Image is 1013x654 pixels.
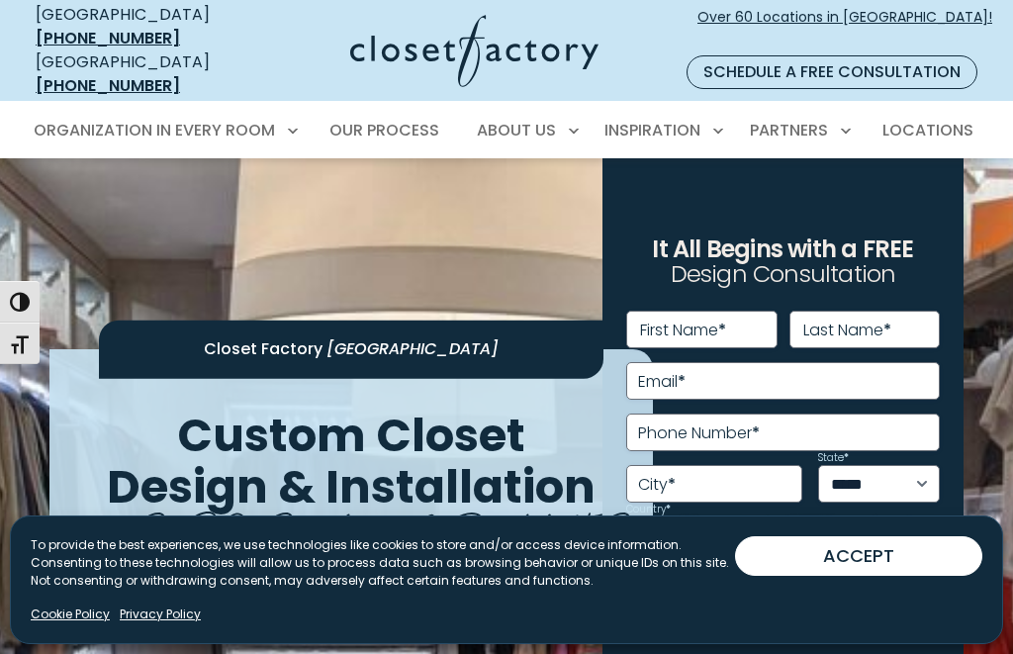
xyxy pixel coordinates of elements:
[477,119,556,141] span: About Us
[204,338,322,361] span: Closet Factory
[803,323,891,338] label: Last Name
[350,15,599,87] img: Closet Factory Logo
[671,258,896,291] span: Design Consultation
[882,119,973,141] span: Locations
[36,74,180,97] a: [PHONE_NUMBER]
[638,374,686,390] label: Email
[652,233,913,265] span: It All Begins with a FREE
[640,323,726,338] label: First Name
[31,536,735,590] p: To provide the best experiences, we use technologies like cookies to store and/or access device i...
[750,119,828,141] span: Partners
[95,485,913,572] span: [GEOGRAPHIC_DATA]
[638,425,760,441] label: Phone Number
[326,338,499,361] span: [GEOGRAPHIC_DATA]
[735,536,982,576] button: ACCEPT
[31,606,110,623] a: Cookie Policy
[638,477,676,493] label: City
[687,55,977,89] a: Schedule a Free Consultation
[20,103,993,158] nav: Primary Menu
[107,404,596,518] span: Custom Closet Design & Installation
[697,7,992,48] span: Over 60 Locations in [GEOGRAPHIC_DATA]!
[120,606,201,623] a: Privacy Policy
[36,3,251,50] div: [GEOGRAPHIC_DATA]
[818,453,849,463] label: State
[36,27,180,49] a: [PHONE_NUMBER]
[604,119,700,141] span: Inspiration
[36,50,251,98] div: [GEOGRAPHIC_DATA]
[34,119,275,141] span: Organization in Every Room
[329,119,439,141] span: Our Process
[626,505,671,514] label: Country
